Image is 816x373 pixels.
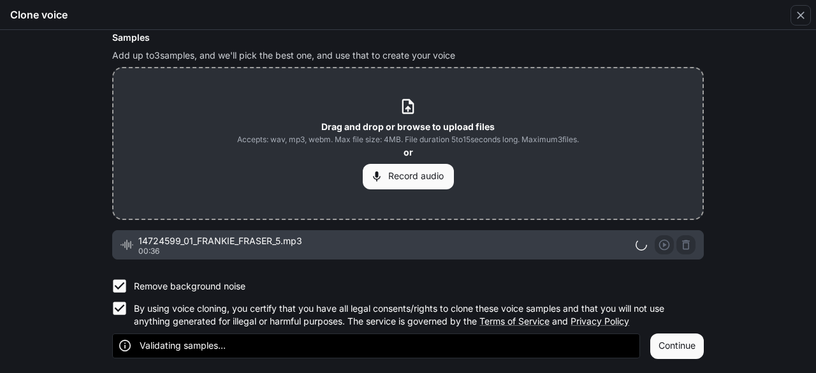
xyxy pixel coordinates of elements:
span: Accepts: wav, mp3, webm. Max file size: 4MB. File duration 5 to 15 seconds long. Maximum 3 files. [237,133,579,146]
a: Privacy Policy [571,316,629,326]
span: 14724599_01_FRANKIE_FRASER_5.mp3 [138,235,636,247]
p: By using voice cloning, you certify that you have all legal consents/rights to clone these voice ... [134,302,694,328]
h6: Samples [112,31,704,44]
p: Remove background noise [134,280,245,293]
b: Drag and drop or browse to upload files [321,121,495,132]
div: Validating samples... [140,334,226,357]
h5: Clone voice [10,8,68,22]
a: Terms of Service [479,316,550,326]
p: 00:36 [138,247,636,255]
p: Add up to 3 samples, and we'll pick the best one, and use that to create your voice [112,49,704,62]
button: Record audio [363,164,454,189]
button: Continue [650,333,704,359]
b: or [404,147,413,157]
